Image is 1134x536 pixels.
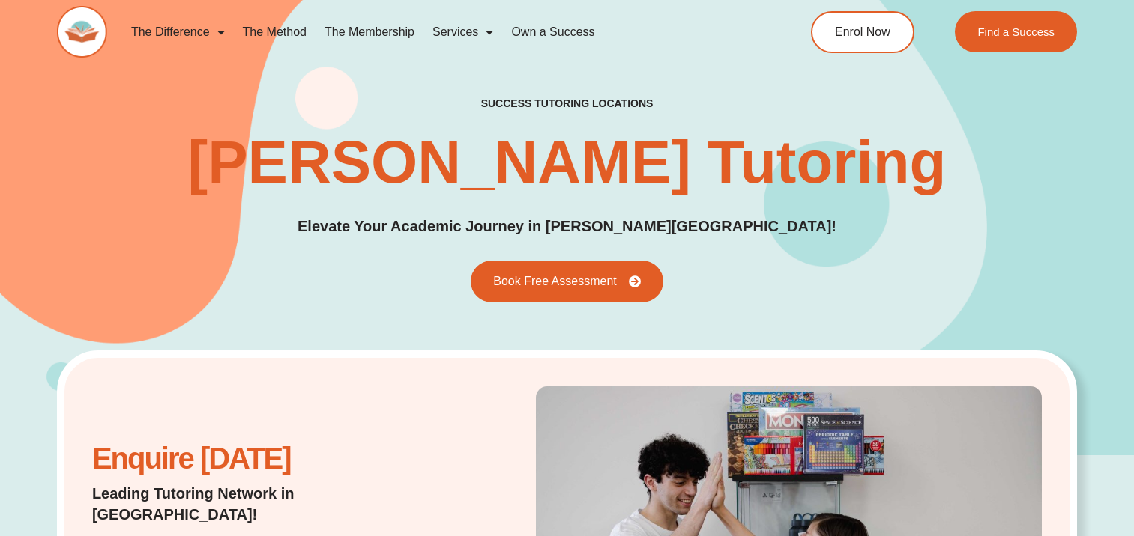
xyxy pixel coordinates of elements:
[978,26,1055,37] span: Find a Success
[481,97,654,110] h2: success tutoring locations
[188,133,947,192] h1: [PERSON_NAME] Tutoring
[835,26,890,38] span: Enrol Now
[493,275,617,287] span: Book Free Assessment
[811,11,914,53] a: Enrol Now
[92,449,433,468] h2: Enquire [DATE]
[122,15,234,49] a: The Difference
[316,15,423,49] a: The Membership
[234,15,316,49] a: The Method
[122,15,753,49] nav: Menu
[423,15,502,49] a: Services
[471,261,663,302] a: Book Free Assessment
[502,15,603,49] a: Own a Success
[92,483,433,525] p: Leading Tutoring Network in [GEOGRAPHIC_DATA]!
[956,11,1078,52] a: Find a Success
[298,215,836,238] p: Elevate Your Academic Journey in [PERSON_NAME][GEOGRAPHIC_DATA]!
